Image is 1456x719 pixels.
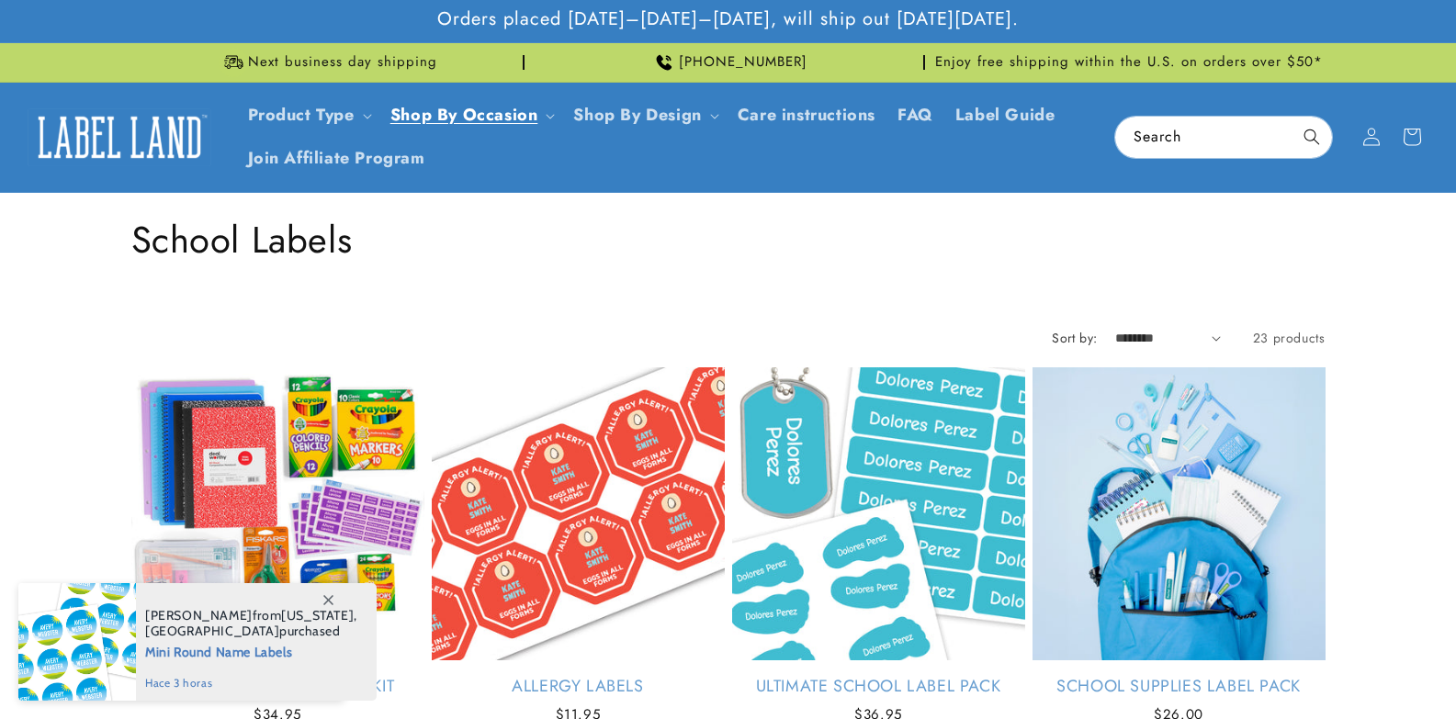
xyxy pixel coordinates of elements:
[573,103,701,127] a: Shop By Design
[897,105,933,126] span: FAQ
[944,94,1067,137] a: Label Guide
[145,608,357,639] span: from , purchased
[738,105,875,126] span: Care instructions
[145,675,357,691] span: hace 3 horas
[1292,117,1332,157] button: Search
[131,216,1326,264] h1: School Labels
[935,53,1323,72] span: Enjoy free shipping within the U.S. on orders over $50*
[145,623,279,639] span: [GEOGRAPHIC_DATA]
[21,102,219,173] a: Label Land
[1253,329,1326,347] span: 23 products
[145,607,253,624] span: [PERSON_NAME]
[562,94,726,137] summary: Shop By Design
[732,676,1025,697] a: Ultimate School Label Pack
[432,676,725,697] a: Allergy Labels
[281,607,354,624] span: [US_STATE]
[379,94,563,137] summary: Shop By Occasion
[532,43,925,82] div: Announcement
[727,94,886,137] a: Care instructions
[932,43,1326,82] div: Announcement
[886,94,944,137] a: FAQ
[1033,676,1326,697] a: School Supplies Label Pack
[131,43,525,82] div: Announcement
[237,94,379,137] summary: Product Type
[28,108,211,165] img: Label Land
[955,105,1055,126] span: Label Guide
[248,148,425,169] span: Join Affiliate Program
[248,103,355,127] a: Product Type
[390,105,538,126] span: Shop By Occasion
[248,53,437,72] span: Next business day shipping
[237,137,436,180] a: Join Affiliate Program
[145,639,357,662] span: Mini Round Name Labels
[679,53,807,72] span: [PHONE_NUMBER]
[437,7,1019,31] span: Orders placed [DATE]–[DATE]–[DATE], will ship out [DATE][DATE].
[1052,329,1097,347] label: Sort by:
